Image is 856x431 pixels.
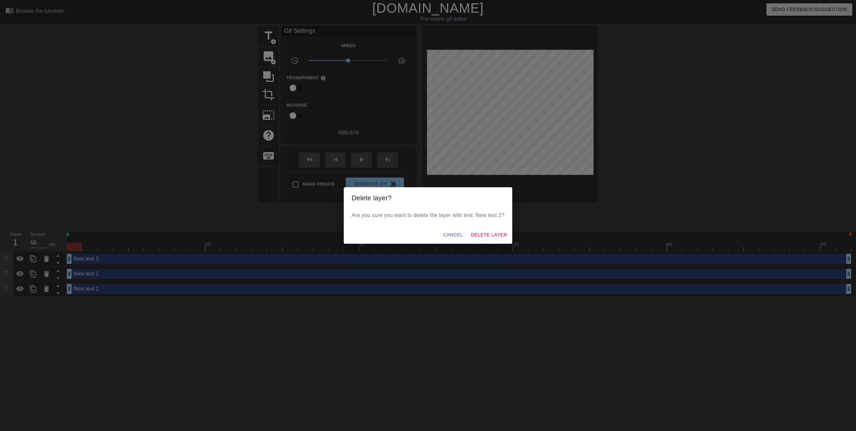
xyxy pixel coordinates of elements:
h2: Delete layer? [352,193,505,203]
button: Delete Layer [468,229,510,241]
span: Delete Layer [471,231,507,239]
span: Cancel [443,231,463,239]
p: Are you sure you want to delete the layer with text: New text 2? [352,211,505,219]
button: Cancel [440,229,465,241]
